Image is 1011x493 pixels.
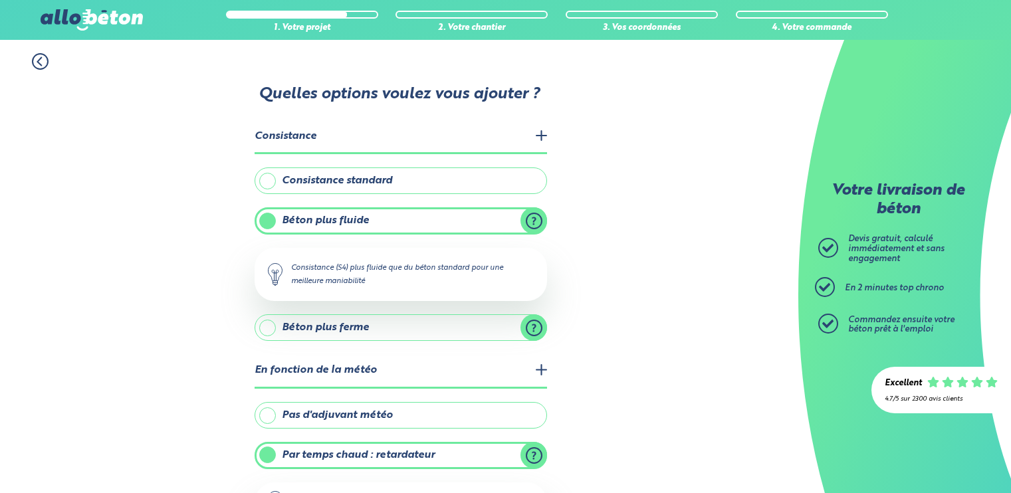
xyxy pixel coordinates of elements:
div: 3. Vos coordonnées [566,23,718,33]
label: Consistance standard [255,167,547,194]
label: Béton plus fluide [255,207,547,234]
p: Quelles options voulez vous ajouter ? [253,86,546,104]
iframe: Help widget launcher [893,441,996,478]
label: Béton plus ferme [255,314,547,341]
div: 4. Votre commande [736,23,888,33]
label: Pas d'adjuvant météo [255,402,547,429]
div: 1. Votre projet [226,23,378,33]
img: allobéton [41,9,143,31]
legend: Consistance [255,120,547,154]
div: Consistance (S4) plus fluide que du béton standard pour une meilleure maniabilité [255,248,547,301]
legend: En fonction de la météo [255,354,547,388]
div: 2. Votre chantier [395,23,548,33]
label: Par temps chaud : retardateur [255,442,547,468]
